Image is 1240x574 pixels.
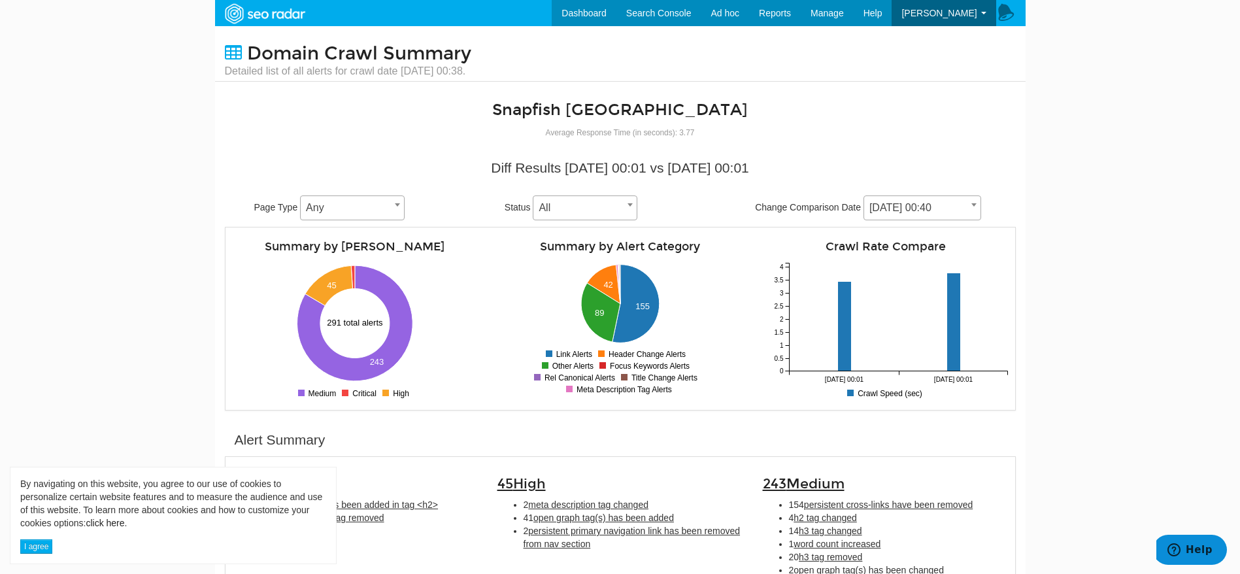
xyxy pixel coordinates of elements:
[235,430,326,450] div: Alert Summary
[794,539,880,549] span: word count increased
[811,8,844,18] span: Manage
[864,199,980,217] span: 09/12/2025 00:40
[497,475,546,492] span: 45
[794,513,857,523] span: h2 tag changed
[220,2,310,25] img: SEORadar
[505,202,531,212] span: Status
[779,316,783,323] tspan: 2
[799,552,862,562] span: h3 tag removed
[225,64,471,78] small: Detailed list of all alerts for crawl date [DATE] 00:38.
[774,303,783,310] tspan: 2.5
[901,8,977,18] span: [PERSON_NAME]
[779,290,783,297] tspan: 3
[863,8,882,18] span: Help
[533,199,637,217] span: All
[524,498,743,511] li: 2
[301,199,404,217] span: Any
[300,195,405,220] span: Any
[533,513,674,523] span: open graph tag(s) has been added
[497,241,743,253] h4: Summary by Alert Category
[763,241,1009,253] h4: Crawl Rate Compare
[86,518,124,528] a: click here
[824,376,863,383] tspan: [DATE] 00:01
[524,524,743,550] li: 2
[327,318,383,328] text: 291 total alerts
[546,128,695,137] small: Average Response Time (in seconds): 3.77
[524,526,741,549] span: persistent primary navigation link has been removed from nav section
[779,263,783,271] tspan: 4
[528,499,648,510] span: meta description tag changed
[533,195,637,220] span: All
[232,241,478,253] h4: Summary by [PERSON_NAME]
[524,511,743,524] li: 41
[258,498,478,511] li: 1
[789,498,1009,511] li: 154
[774,329,783,336] tspan: 1.5
[759,8,791,18] span: Reports
[774,277,783,284] tspan: 3.5
[254,202,298,212] span: Page Type
[263,499,438,510] span: focus keyword has been added in tag <h2>
[20,477,326,530] div: By navigating on this website, you agree to our use of cookies to personalize certain website fea...
[789,550,1009,564] li: 20
[492,100,748,120] a: Snapfish [GEOGRAPHIC_DATA]
[763,475,845,492] span: 243
[258,511,478,524] li: 1
[235,158,1006,178] div: Diff Results [DATE] 00:01 vs [DATE] 00:01
[779,342,783,349] tspan: 1
[247,42,471,65] span: Domain Crawl Summary
[804,499,973,510] span: persistent cross-links have been removed
[789,511,1009,524] li: 4
[20,539,52,554] button: I agree
[755,202,861,212] span: Change Comparison Date
[786,475,845,492] span: Medium
[711,8,739,18] span: Ad hoc
[863,195,981,220] span: 09/12/2025 00:40
[774,355,783,362] tspan: 0.5
[626,8,692,18] span: Search Console
[258,524,478,537] li: 1
[799,526,862,536] span: h3 tag changed
[789,537,1009,550] li: 1
[513,475,546,492] span: High
[789,524,1009,537] li: 14
[933,376,973,383] tspan: [DATE] 00:01
[779,367,783,375] tspan: 0
[1156,535,1227,567] iframe: Opens a widget where you can find more information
